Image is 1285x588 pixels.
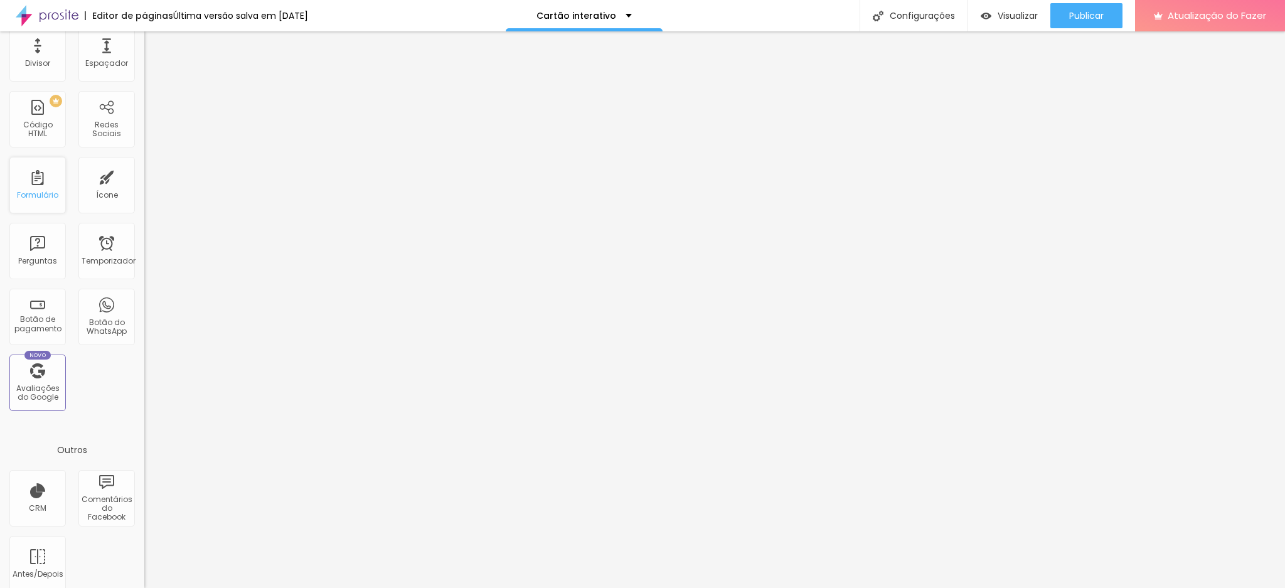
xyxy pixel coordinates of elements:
font: Outros [57,444,87,456]
font: Antes/Depois [13,569,63,579]
button: Visualizar [968,3,1050,28]
font: Publicar [1069,9,1104,22]
font: Divisor [25,58,50,68]
font: Editor de páginas [92,9,173,22]
button: Publicar [1050,3,1122,28]
img: view-1.svg [981,11,991,21]
font: Avaliações do Google [16,383,60,402]
font: Comentários do Facebook [82,494,132,523]
font: Última versão salva em [DATE] [173,9,308,22]
font: Código HTML [23,119,53,139]
font: Configurações [890,9,955,22]
font: Redes Sociais [92,119,121,139]
font: Ícone [96,190,118,200]
font: Formulário [17,190,58,200]
font: Perguntas [18,255,57,266]
font: Atualização do Fazer [1168,9,1266,22]
img: Ícone [873,11,883,21]
font: Novo [29,351,46,359]
font: Temporizador [82,255,136,266]
font: Botão de pagamento [14,314,61,333]
font: Espaçador [85,58,128,68]
font: CRM [29,503,46,513]
font: Visualizar [998,9,1038,22]
font: Botão do WhatsApp [87,317,127,336]
font: Cartão interativo [536,9,616,22]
